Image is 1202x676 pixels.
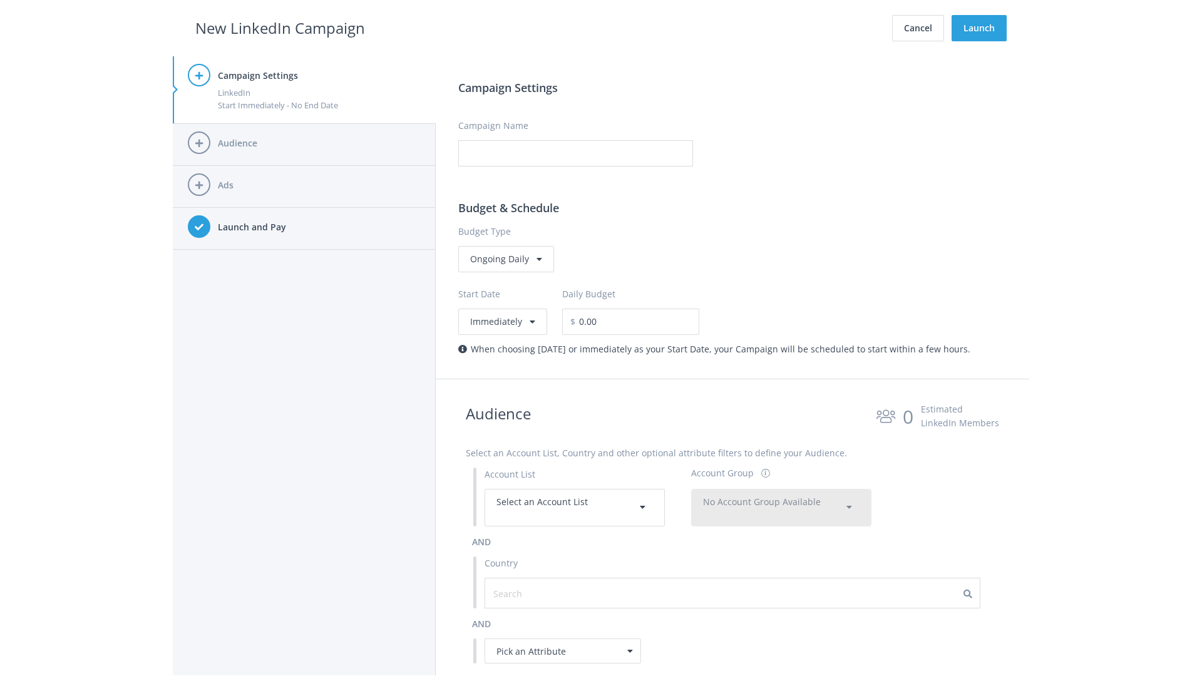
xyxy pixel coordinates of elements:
[466,402,531,431] h2: Audience
[218,99,421,111] div: Start Immediately - No End Date
[458,79,1007,96] h3: Campaign Settings
[703,495,860,520] div: No Account Group Available
[496,496,588,508] span: Select an Account List
[466,446,847,460] label: Select an Account List, Country and other optional attribute filters to define your Audience.
[485,468,535,481] label: Account List
[218,178,421,192] h4: Ads
[562,287,615,301] label: Daily Budget
[921,402,999,430] div: Estimated LinkedIn Members
[458,309,547,335] button: Immediately
[892,15,944,41] button: Cancel
[218,86,421,99] div: LinkedIn
[903,402,913,431] div: 0
[458,246,554,272] div: Ongoing Daily
[195,16,365,40] h2: New LinkedIn Campaign
[562,309,575,335] span: $
[691,466,754,480] div: Account Group
[472,618,491,630] span: and
[458,199,1007,217] h3: Budget & Schedule
[458,287,562,301] label: Start Date
[496,495,653,520] div: Select an Account List
[493,586,605,600] input: Search
[458,119,528,133] label: Campaign Name
[952,15,1007,41] button: Launch
[458,342,1007,356] div: When choosing [DATE] or immediately as your Start Date, your Campaign will be scheduled to start ...
[703,496,821,508] span: No Account Group Available
[218,220,421,234] h4: Launch and Pay
[485,556,518,570] label: Country
[485,638,641,663] div: Pick an Attribute
[218,69,421,83] h4: Campaign Settings
[472,536,491,548] span: and
[458,225,1007,238] label: Budget Type
[218,136,421,150] h4: Audience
